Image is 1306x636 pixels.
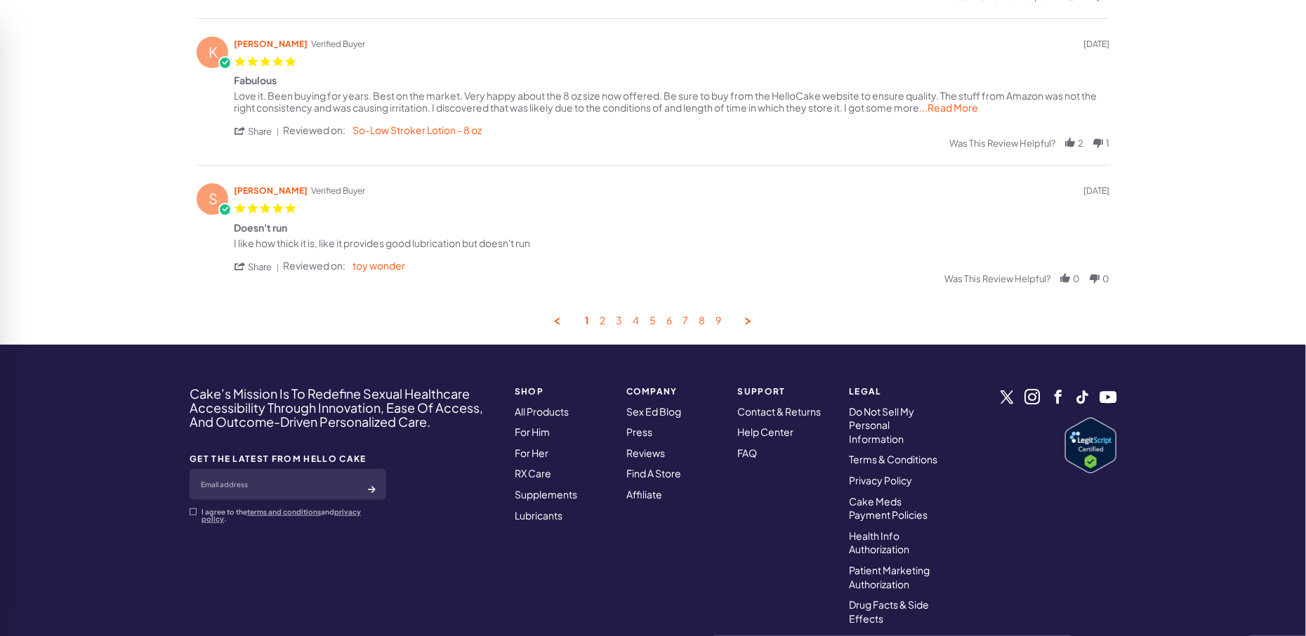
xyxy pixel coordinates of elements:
a: Goto Page 9 [715,314,721,328]
span: [PERSON_NAME] [234,185,308,197]
span: ...Read More [919,101,978,114]
span: share [248,126,272,138]
div: vote up Review by Korre W. on 2 Sep 2025 [1064,136,1076,150]
a: Sex Ed Blog [626,405,681,418]
a: Next Page [742,314,755,328]
div: vote down Review by Stella C. on 29 Aug 2025 [1088,272,1101,285]
span: 2 [1078,138,1083,150]
span: share [234,260,283,272]
a: Find A Store [626,467,681,479]
a: Verify LegitScript Approval for www.hellocake.com [1065,418,1116,473]
a: Lubricants [515,509,562,522]
span: 0 [1102,273,1109,285]
a: Contact & Returns [738,405,822,418]
nav: Browse next and previous reviews [197,314,1109,328]
span: share [248,261,272,273]
div: vote up Review by Stella C. on 29 Aug 2025 [1059,272,1071,285]
div: I like how thick it is, like it provides good lubrication but doesn't run [234,237,530,249]
div: vote down Review by Korre W. on 2 Sep 2025 [1092,136,1104,150]
a: Terms & Conditions [849,453,937,465]
span: share [234,124,283,137]
h4: Cake’s Mission Is To Redefine Sexual Healthcare Accessibility Through Innovation, Ease Of Access,... [190,387,496,428]
a: Reviews [626,446,665,459]
span: Reviewed on: [283,124,345,136]
a: For Her [515,446,548,459]
a: Goto Page 8 [699,314,705,328]
a: terms and conditions [247,508,321,516]
a: Goto Page 2 [600,314,605,328]
span: [PERSON_NAME] [234,38,308,50]
a: Page 1, Current Page [585,314,589,328]
span: Was this review helpful? [944,273,1050,285]
span: Reviewed on: [283,260,345,272]
a: RX Care [515,467,551,479]
span: review date 09/02/25 [1083,38,1109,50]
strong: SHOP [515,387,609,396]
p: I agree to the and . [202,508,386,522]
span: K [197,46,229,58]
a: Goto Page 7 [682,314,688,328]
strong: COMPANY [626,387,721,396]
a: Press [626,425,652,438]
span: S [197,192,229,204]
a: Patient Marketing Authorization [849,564,930,590]
span: Verified Buyer [311,185,365,197]
div: Fabulous [234,74,277,90]
a: Do Not Sell My Personal Information [849,405,914,445]
span: review date 08/29/25 [1083,185,1109,197]
a: So-Low Stroker Lotion - 8 oz [352,124,482,136]
img: Verify Approval for www.hellocake.com [1065,418,1116,473]
a: Privacy Policy [849,474,912,486]
a: FAQ [738,446,758,459]
a: Affiliate [626,488,662,501]
a: Goto Page 4 [633,314,639,328]
a: toy wonder [352,259,405,272]
a: Supplements [515,488,577,501]
a: Cake Meds Payment Policies [849,495,928,522]
a: Previous Page [551,314,564,328]
a: Goto Page 3 [616,314,622,328]
a: Drug Facts & Side Effects [849,598,929,625]
div: Doesn't run [234,222,287,237]
span: 1 [1106,138,1109,150]
a: Goto Page 6 [666,314,672,328]
a: For Him [515,425,550,438]
a: Goto Page 5 [649,314,656,328]
a: All Products [515,405,569,418]
strong: Support [738,387,833,396]
strong: GET THE LATEST FROM HELLO CAKE [190,454,386,463]
span: Verified Buyer [311,38,365,50]
span: 0 [1073,273,1080,285]
a: Health Info Authorization [849,529,909,556]
a: Help Center [738,425,794,438]
span: Was this review helpful? [949,138,1055,150]
strong: Legal [849,387,944,396]
div: Love it. Been buying for years. Best on the market. Very happy about the 8 oz size now offered. B... [234,89,1097,114]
